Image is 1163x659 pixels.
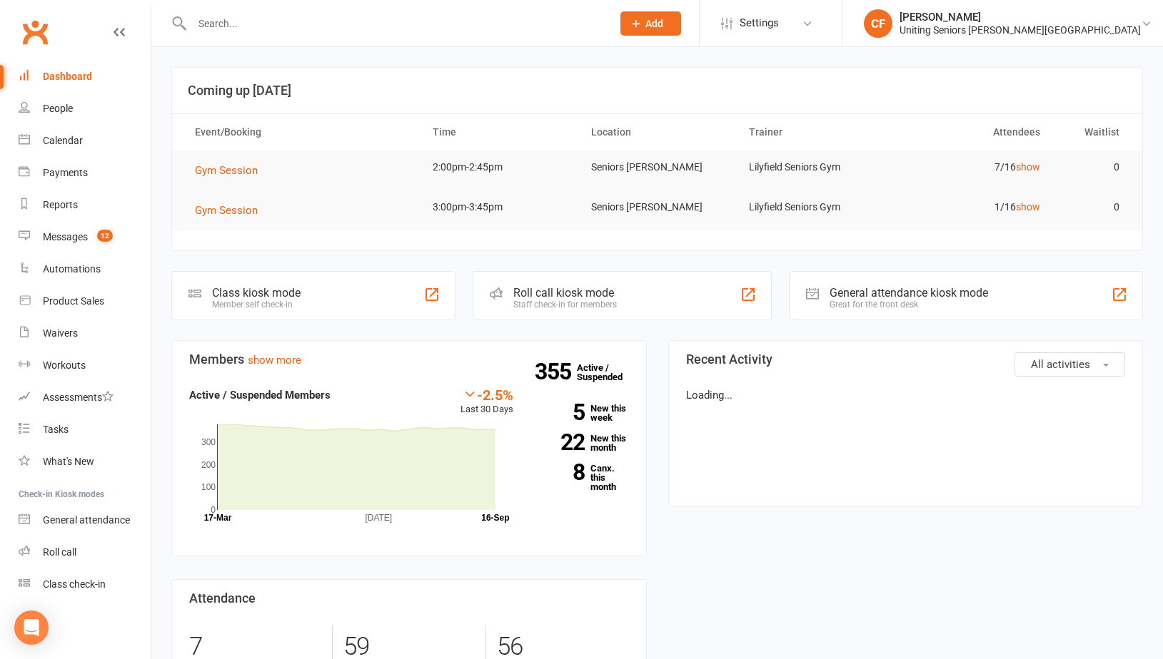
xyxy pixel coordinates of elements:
[189,389,331,402] strong: Active / Suspended Members
[578,150,737,184] td: Seniors [PERSON_NAME]
[535,461,585,483] strong: 8
[535,431,585,453] strong: 22
[620,11,681,36] button: Add
[830,286,988,300] div: General attendance kiosk mode
[830,300,988,310] div: Great for the front desk
[43,514,130,526] div: General attendance
[686,387,1126,404] p: Loading...
[535,404,628,422] a: 5New this week
[513,300,617,310] div: Staff check-in for members
[43,359,86,371] div: Workouts
[420,190,578,224] td: 3:00pm-3:45pm
[736,150,895,184] td: Lilyfield Seniors Gym
[19,285,151,317] a: Product Sales
[864,9,892,38] div: CF
[43,199,78,210] div: Reports
[513,286,617,300] div: Roll call kiosk mode
[43,135,83,146] div: Calendar
[195,162,268,179] button: Gym Session
[43,263,101,275] div: Automations
[19,349,151,382] a: Workouts
[43,456,94,467] div: What's New
[212,286,301,300] div: Class kiosk mode
[1016,201,1040,213] a: show
[740,7,779,39] span: Settings
[1031,358,1090,371] span: All activities
[1053,150,1132,184] td: 0
[460,387,513,417] div: Last 30 Days
[895,150,1053,184] td: 7/16
[19,61,151,93] a: Dashboard
[19,157,151,189] a: Payments
[43,578,106,590] div: Class check-in
[900,24,1141,36] div: Uniting Seniors [PERSON_NAME][GEOGRAPHIC_DATA]
[43,231,88,242] div: Messages
[420,150,578,184] td: 2:00pm-2:45pm
[19,446,151,478] a: What's New
[19,414,151,446] a: Tasks
[19,568,151,601] a: Class kiosk mode
[19,93,151,125] a: People
[1053,114,1132,150] th: Waitlist
[535,402,585,423] strong: 5
[248,354,301,367] a: show more
[43,424,69,435] div: Tasks
[736,114,895,150] th: Trainer
[19,382,151,414] a: Assessments
[19,253,151,285] a: Automations
[43,103,73,114] div: People
[195,164,258,177] span: Gym Session
[645,18,663,29] span: Add
[460,387,513,402] div: -2.5%
[182,114,420,150] th: Event/Booking
[97,230,113,242] span: 12
[578,190,737,224] td: Seniors [PERSON_NAME]
[1016,161,1040,173] a: show
[736,190,895,224] td: Lilyfield Seniors Gym
[895,190,1053,224] td: 1/16
[578,114,737,150] th: Location
[195,202,268,219] button: Gym Session
[19,189,151,221] a: Reports
[189,352,629,367] h3: Members
[19,221,151,253] a: Messages 12
[14,611,49,645] div: Open Intercom Messenger
[686,352,1126,367] h3: Recent Activity
[188,14,602,34] input: Search...
[43,392,114,403] div: Assessments
[420,114,578,150] th: Time
[17,14,53,50] a: Clubworx
[1015,352,1125,377] button: All activities
[19,317,151,349] a: Waivers
[900,11,1141,24] div: [PERSON_NAME]
[535,464,628,491] a: 8Canx. this month
[195,204,258,217] span: Gym Session
[43,167,88,178] div: Payments
[19,536,151,568] a: Roll call
[577,352,640,392] a: 355Active / Suspended
[43,546,76,558] div: Roll call
[19,125,151,157] a: Calendar
[895,114,1053,150] th: Attendees
[43,295,104,307] div: Product Sales
[19,504,151,536] a: General attendance kiosk mode
[212,300,301,310] div: Member self check-in
[535,361,577,382] strong: 355
[535,434,628,452] a: 22New this month
[43,71,92,82] div: Dashboard
[189,591,629,606] h3: Attendance
[1053,190,1132,224] td: 0
[188,83,1127,98] h3: Coming up [DATE]
[43,327,78,339] div: Waivers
